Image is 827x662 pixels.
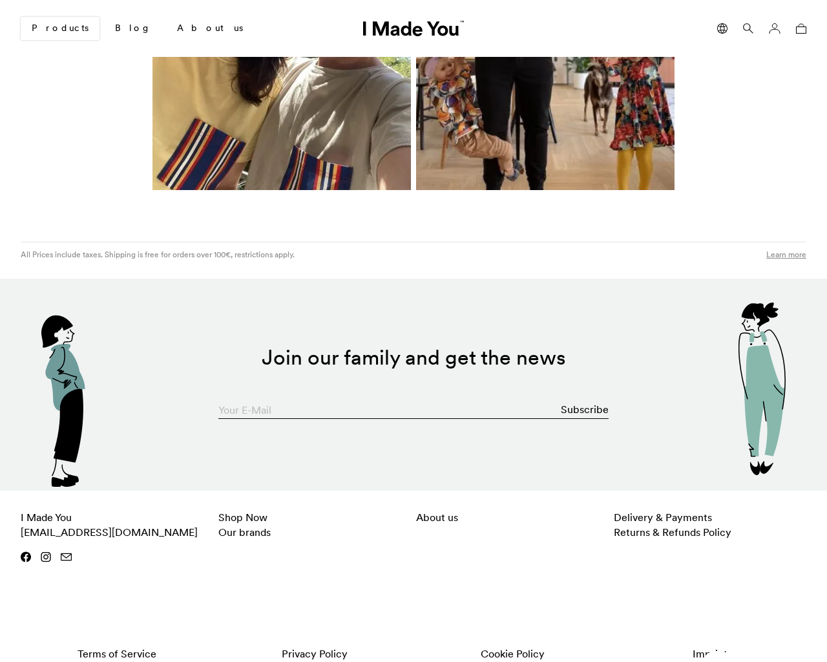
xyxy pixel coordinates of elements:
a: Delivery & Payments [614,511,712,524]
button: Subscribe [561,396,609,422]
p: All Prices include taxes. Shipping is free for orders over 100€, restrictions apply. [21,249,295,260]
a: Our brands [218,526,271,539]
a: Blog [105,17,162,39]
a: About us [416,511,458,524]
a: About us [167,17,253,39]
a: Products [21,17,99,40]
a: Shop Now [218,511,267,524]
h2: Join our family and get the news [68,345,759,370]
a: Learn more [766,249,806,260]
a: [EMAIL_ADDRESS][DOMAIN_NAME] [21,526,198,539]
p: I Made You [21,510,213,540]
a: Returns & Refunds Policy [614,526,731,539]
